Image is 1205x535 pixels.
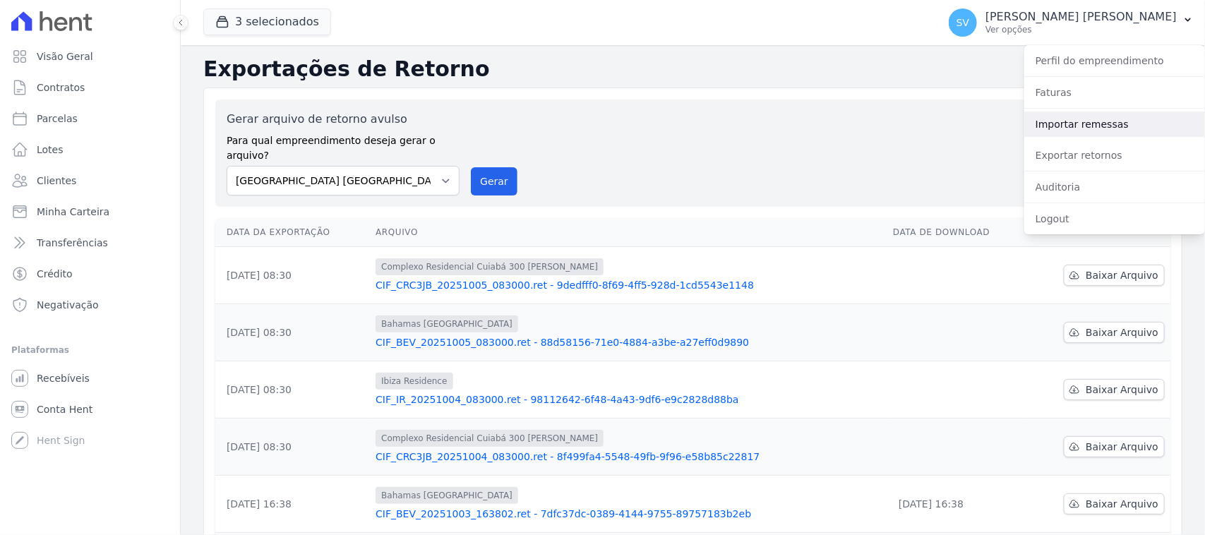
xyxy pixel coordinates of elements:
span: Baixar Arquivo [1086,268,1158,282]
td: [DATE] 08:30 [215,419,370,476]
a: Importar remessas [1024,112,1205,137]
a: Faturas [1024,80,1205,105]
td: [DATE] 16:38 [215,476,370,533]
a: Transferências [6,229,174,257]
span: Baixar Arquivo [1086,440,1158,454]
a: Conta Hent [6,395,174,423]
span: Minha Carteira [37,205,109,219]
button: SV [PERSON_NAME] [PERSON_NAME] Ver opções [937,3,1205,42]
span: Ibiza Residence [376,373,452,390]
th: Arquivo [370,218,887,247]
a: CIF_IR_20251004_083000.ret - 98112642-6f48-4a43-9df6-e9c2828d88ba [376,392,882,407]
a: Baixar Arquivo [1064,379,1165,400]
a: Minha Carteira [6,198,174,226]
span: Baixar Arquivo [1086,325,1158,339]
span: Crédito [37,267,73,281]
th: Data da Exportação [215,218,370,247]
a: Contratos [6,73,174,102]
a: CIF_BEV_20251005_083000.ret - 88d58156-71e0-4884-a3be-a27eff0d9890 [376,335,882,349]
span: Transferências [37,236,108,250]
span: Visão Geral [37,49,93,64]
span: Contratos [37,80,85,95]
span: Baixar Arquivo [1086,497,1158,511]
td: [DATE] 08:30 [215,247,370,304]
a: Baixar Arquivo [1064,493,1165,515]
p: Ver opções [985,24,1177,35]
a: Recebíveis [6,364,174,392]
span: Baixar Arquivo [1086,383,1158,397]
span: Complexo Residencial Cuiabá 300 [PERSON_NAME] [376,430,604,447]
a: Baixar Arquivo [1064,436,1165,457]
button: Gerar [471,167,517,196]
a: Parcelas [6,104,174,133]
a: Perfil do empreendimento [1024,48,1205,73]
td: [DATE] 08:30 [215,304,370,361]
a: Clientes [6,167,174,195]
span: Recebíveis [37,371,90,385]
a: Lotes [6,136,174,164]
a: Visão Geral [6,42,174,71]
p: [PERSON_NAME] [PERSON_NAME] [985,10,1177,24]
span: Bahamas [GEOGRAPHIC_DATA] [376,487,518,504]
span: Conta Hent [37,402,92,416]
span: Negativação [37,298,99,312]
span: SV [957,18,969,28]
span: Complexo Residencial Cuiabá 300 [PERSON_NAME] [376,258,604,275]
h2: Exportações de Retorno [203,56,1182,82]
label: Para qual empreendimento deseja gerar o arquivo? [227,128,460,163]
th: Data de Download [887,218,1026,247]
span: Lotes [37,143,64,157]
button: 3 selecionados [203,8,331,35]
span: Clientes [37,174,76,188]
a: Baixar Arquivo [1064,322,1165,343]
a: CIF_CRC3JB_20251004_083000.ret - 8f499fa4-5548-49fb-9f96-e58b85c22817 [376,450,882,464]
a: Crédito [6,260,174,288]
span: Parcelas [37,112,78,126]
a: CIF_BEV_20251003_163802.ret - 7dfc37dc-0389-4144-9755-89757183b2eb [376,507,882,521]
label: Gerar arquivo de retorno avulso [227,111,460,128]
a: Logout [1024,206,1205,232]
a: Negativação [6,291,174,319]
a: CIF_CRC3JB_20251005_083000.ret - 9dedfff0-8f69-4ff5-928d-1cd5543e1148 [376,278,882,292]
a: Baixar Arquivo [1064,265,1165,286]
div: Plataformas [11,342,169,359]
td: [DATE] 08:30 [215,361,370,419]
a: Auditoria [1024,174,1205,200]
a: Exportar retornos [1024,143,1205,168]
td: [DATE] 16:38 [887,476,1026,533]
span: Bahamas [GEOGRAPHIC_DATA] [376,315,518,332]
